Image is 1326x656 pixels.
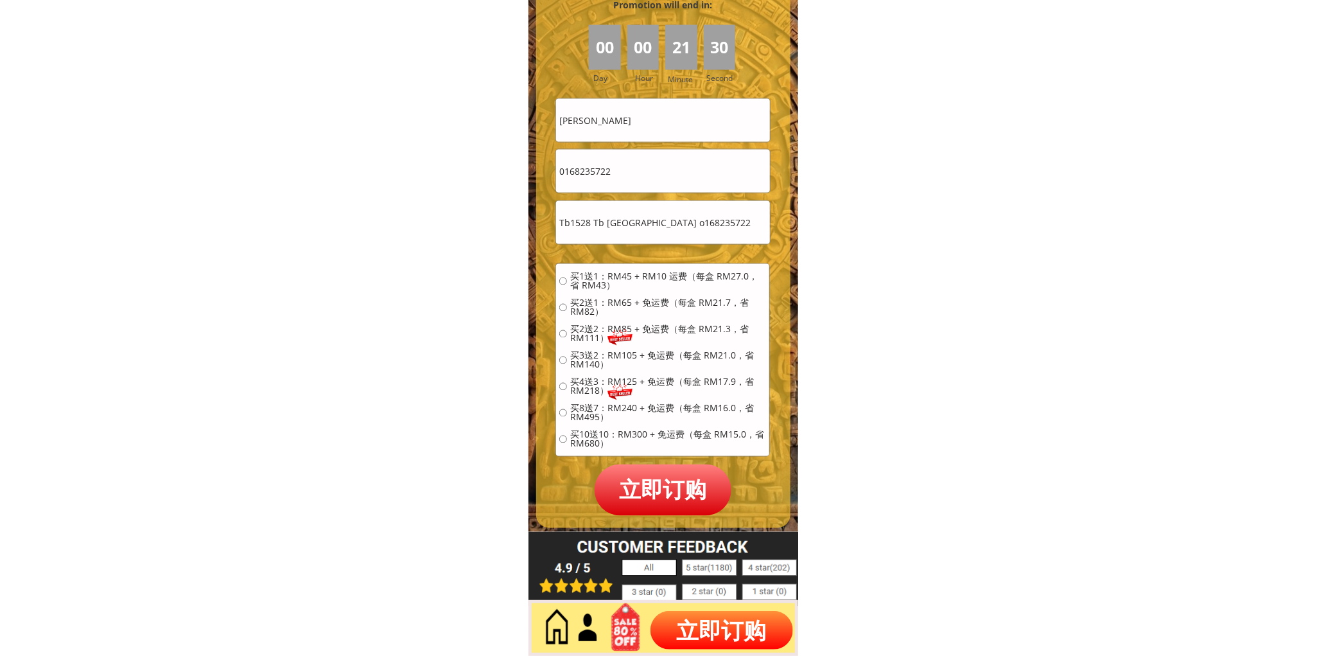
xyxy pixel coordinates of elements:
h3: Hour [635,72,662,84]
span: 买4送3：RM125 + 免运费（每盒 RM17.9，省 RM218） [570,378,766,396]
span: 买8送7：RM240 + 免运费（每盒 RM16.0，省 RM495） [570,404,766,422]
span: 买2送2：RM85 + 免运费（每盒 RM21.3，省 RM111） [570,325,766,343]
input: 电话 [556,150,769,193]
p: 立即订购 [595,465,732,515]
span: 买2送1：RM65 + 免运费（每盒 RM21.7，省 RM82） [570,299,766,317]
h3: Minute [668,73,696,85]
h3: Second [707,72,738,84]
input: 地址 [556,201,769,244]
span: 买10送10：RM300 + 免运费（每盒 RM15.0，省 RM680） [570,430,766,448]
input: 姓名 [556,99,769,142]
p: 立即订购 [650,611,793,650]
span: 买1送1：RM45 + RM10 运费（每盒 RM27.0，省 RM43） [570,272,766,290]
span: 买3送2：RM105 + 免运费（每盒 RM21.0，省 RM140） [570,351,766,369]
h3: Day [593,72,625,84]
